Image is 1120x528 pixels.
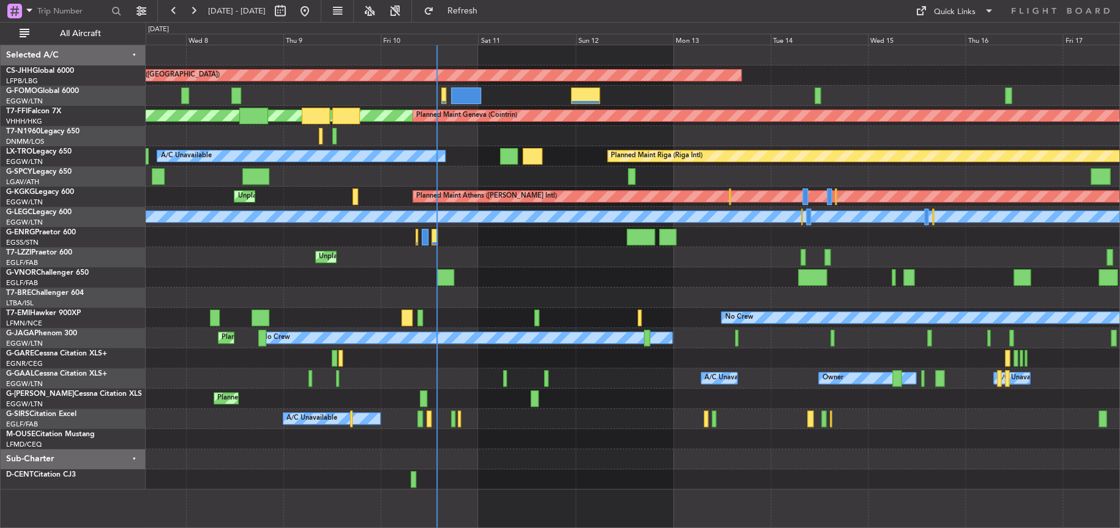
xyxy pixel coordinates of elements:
[6,330,77,337] a: G-JAGAPhenom 300
[6,209,32,216] span: G-LEGC
[186,34,283,45] div: Wed 8
[381,34,478,45] div: Fri 10
[6,177,39,187] a: LGAV/ATH
[965,34,1062,45] div: Thu 16
[6,67,32,75] span: CS-JHH
[222,329,414,347] div: Planned Maint [GEOGRAPHIC_DATA] ([GEOGRAPHIC_DATA])
[6,128,40,135] span: T7-N1960
[673,34,771,45] div: Mon 13
[32,29,129,38] span: All Aircraft
[6,218,43,227] a: EGGW/LTN
[6,471,76,478] a: D-CENTCitation CJ3
[704,369,755,387] div: A/C Unavailable
[6,319,42,328] a: LFMN/NCE
[416,187,557,206] div: Planned Maint Athens ([PERSON_NAME] Intl)
[6,209,72,216] a: G-LEGCLegacy 600
[6,188,35,196] span: G-KGKG
[6,471,34,478] span: D-CENT
[6,420,38,429] a: EGLF/FAB
[6,379,43,389] a: EGGW/LTN
[6,370,107,377] a: G-GAALCessna Citation XLS+
[6,229,76,236] a: G-ENRGPraetor 600
[286,409,337,428] div: A/C Unavailable
[6,440,42,449] a: LFMD/CEQ
[725,308,753,327] div: No Crew
[6,400,43,409] a: EGGW/LTN
[283,34,381,45] div: Thu 9
[6,157,43,166] a: EGGW/LTN
[6,299,34,308] a: LTBA/ISL
[6,249,31,256] span: T7-LZZI
[6,390,142,398] a: G-[PERSON_NAME]Cessna Citation XLS
[997,369,1048,387] div: A/C Unavailable
[208,6,266,17] span: [DATE] - [DATE]
[6,359,43,368] a: EGNR/CEG
[868,34,965,45] div: Wed 15
[6,269,89,277] a: G-VNORChallenger 650
[6,249,72,256] a: T7-LZZIPraetor 600
[6,289,84,297] a: T7-BREChallenger 604
[6,188,74,196] a: G-KGKGLegacy 600
[6,289,31,297] span: T7-BRE
[6,278,38,288] a: EGLF/FAB
[478,34,575,45] div: Sat 11
[6,339,43,348] a: EGGW/LTN
[6,67,74,75] a: CS-JHHGlobal 6000
[6,108,61,115] a: T7-FFIFalcon 7X
[6,117,42,126] a: VHHH/HKG
[6,411,77,418] a: G-SIRSCitation Excel
[6,370,34,377] span: G-GAAL
[6,390,74,398] span: G-[PERSON_NAME]
[6,137,44,146] a: DNMM/LOS
[6,431,35,438] span: M-OUSE
[6,330,34,337] span: G-JAGA
[148,24,169,35] div: [DATE]
[418,1,491,21] button: Refresh
[6,148,72,155] a: LX-TROLegacy 650
[611,147,703,165] div: Planned Maint Riga (Riga Intl)
[416,106,517,125] div: Planned Maint Geneva (Cointrin)
[6,431,95,438] a: M-OUSECitation Mustang
[576,34,673,45] div: Sun 12
[6,269,36,277] span: G-VNOR
[6,350,34,357] span: G-GARE
[6,310,30,317] span: T7-EMI
[237,187,392,206] div: Unplanned Maint [GEOGRAPHIC_DATA] (Ataturk)
[6,97,43,106] a: EGGW/LTN
[6,168,32,176] span: G-SPCY
[6,310,81,317] a: T7-EMIHawker 900XP
[37,2,108,20] input: Trip Number
[6,148,32,155] span: LX-TRO
[6,411,29,418] span: G-SIRS
[6,198,43,207] a: EGGW/LTN
[6,238,39,247] a: EGSS/STN
[6,229,35,236] span: G-ENRG
[160,147,211,165] div: A/C Unavailable
[934,6,976,18] div: Quick Links
[822,369,843,387] div: Owner
[909,1,1000,21] button: Quick Links
[319,248,520,266] div: Unplanned Maint [GEOGRAPHIC_DATA] ([GEOGRAPHIC_DATA])
[6,350,107,357] a: G-GARECessna Citation XLS+
[13,24,133,43] button: All Aircraft
[771,34,868,45] div: Tue 14
[262,329,290,347] div: No Crew
[6,108,28,115] span: T7-FFI
[217,389,410,407] div: Planned Maint [GEOGRAPHIC_DATA] ([GEOGRAPHIC_DATA])
[6,76,38,86] a: LFPB/LBG
[6,128,80,135] a: T7-N1960Legacy 650
[6,87,37,95] span: G-FOMO
[436,7,488,15] span: Refresh
[6,87,79,95] a: G-FOMOGlobal 6000
[6,258,38,267] a: EGLF/FAB
[6,168,72,176] a: G-SPCYLegacy 650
